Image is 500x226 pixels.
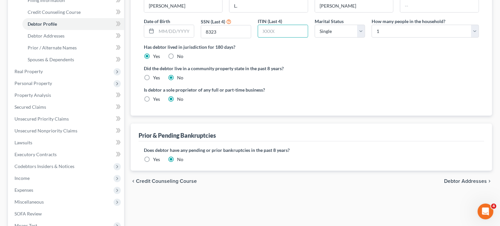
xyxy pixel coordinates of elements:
iframe: Intercom live chat [478,204,493,219]
span: Personal Property [14,80,52,86]
a: Property Analysis [9,89,124,101]
input: XXXX [258,25,308,38]
a: Lawsuits [9,137,124,149]
button: chevron_left Credit Counseling Course [131,179,197,184]
span: Codebtors Insiders & Notices [14,163,74,169]
label: Yes [153,74,160,81]
span: Credit Counseling Course [28,9,81,15]
a: Spouses & Dependents [22,54,124,66]
label: How many people in the household? [372,18,445,25]
button: Debtor Addresses chevron_right [444,179,492,184]
label: No [177,96,183,102]
a: Debtor Profile [22,18,124,30]
a: SOFA Review [9,208,124,220]
label: Date of Birth [144,18,170,25]
label: No [177,74,183,81]
input: MM/DD/YYYY [156,25,194,38]
span: Spouses & Dependents [28,57,74,62]
span: Lawsuits [14,140,32,145]
span: Property Analysis [14,92,51,98]
span: Real Property [14,69,43,74]
a: Unsecured Nonpriority Claims [9,125,124,137]
label: Yes [153,156,160,163]
span: Debtor Addresses [28,33,65,39]
span: Executory Contracts [14,152,57,157]
a: Prior / Alternate Names [22,42,124,54]
label: Does debtor have any pending or prior bankruptcies in the past 8 years? [144,147,479,154]
span: Prior / Alternate Names [28,45,77,50]
span: 4 [491,204,496,209]
label: No [177,156,183,163]
span: Unsecured Nonpriority Claims [14,128,77,133]
a: Unsecured Priority Claims [9,113,124,125]
span: Expenses [14,187,33,193]
label: No [177,53,183,60]
span: Miscellaneous [14,199,44,205]
span: Debtor Profile [28,21,57,27]
i: chevron_left [131,179,136,184]
label: SSN (Last 4) [201,18,225,25]
label: Is debtor a sole proprietor of any full or part-time business? [144,86,308,93]
label: ITIN (Last 4) [258,18,282,25]
div: Prior & Pending Bankruptcies [139,131,216,139]
span: SOFA Review [14,211,42,216]
span: Unsecured Priority Claims [14,116,69,122]
a: Credit Counseling Course [22,6,124,18]
a: Executory Contracts [9,149,124,160]
span: Income [14,175,30,181]
span: Secured Claims [14,104,46,110]
a: Debtor Addresses [22,30,124,42]
span: Credit Counseling Course [136,179,197,184]
a: Secured Claims [9,101,124,113]
i: chevron_right [487,179,492,184]
label: Yes [153,53,160,60]
input: XXXX [201,25,251,38]
label: Did the debtor live in a community property state in the past 8 years? [144,65,479,72]
label: Marital Status [315,18,344,25]
label: Yes [153,96,160,102]
label: Has debtor lived in jurisdiction for 180 days? [144,43,479,50]
span: Debtor Addresses [444,179,487,184]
